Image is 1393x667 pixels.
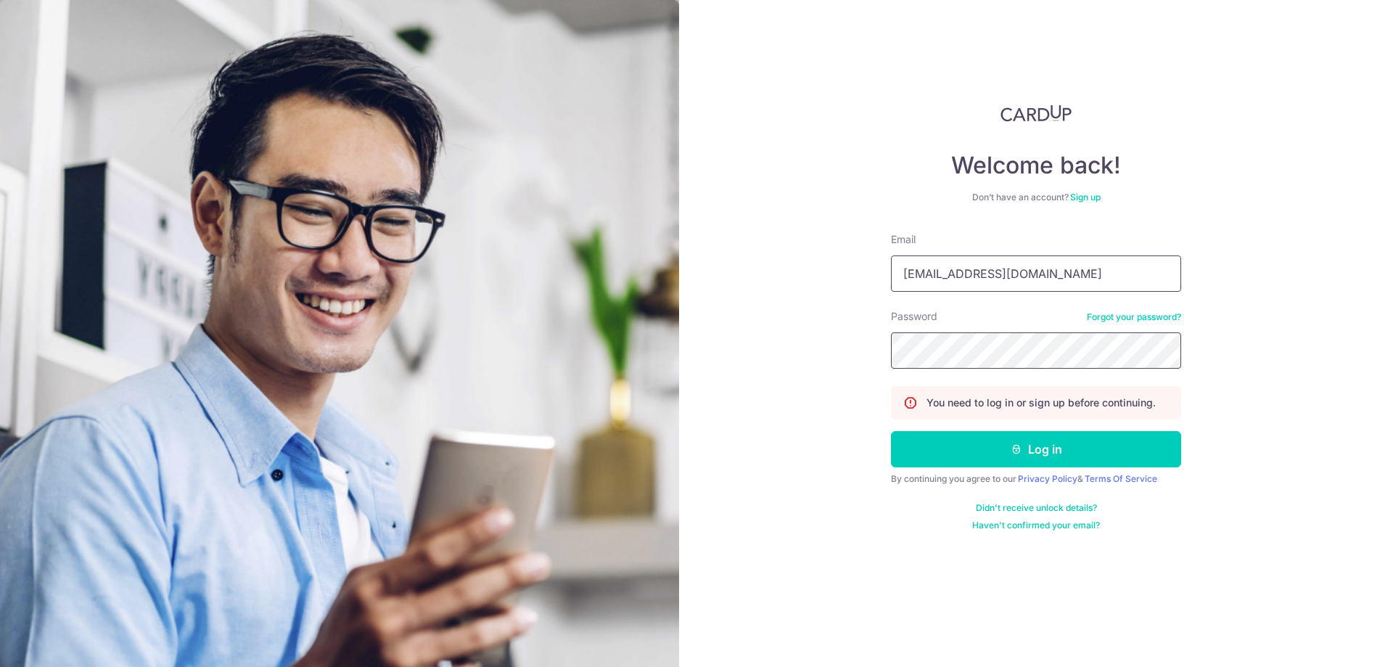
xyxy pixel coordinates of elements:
a: Haven't confirmed your email? [972,520,1100,531]
img: CardUp Logo [1000,105,1072,122]
a: Terms Of Service [1085,473,1157,484]
div: Don’t have an account? [891,192,1181,203]
a: Didn't receive unlock details? [976,502,1097,514]
h4: Welcome back! [891,151,1181,180]
a: Sign up [1070,192,1101,202]
div: By continuing you agree to our & [891,473,1181,485]
p: You need to log in or sign up before continuing. [926,396,1156,410]
label: Email [891,232,916,247]
label: Password [891,309,937,324]
input: Enter your Email [891,255,1181,292]
a: Privacy Policy [1018,473,1077,484]
button: Log in [891,431,1181,467]
a: Forgot your password? [1087,311,1181,323]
